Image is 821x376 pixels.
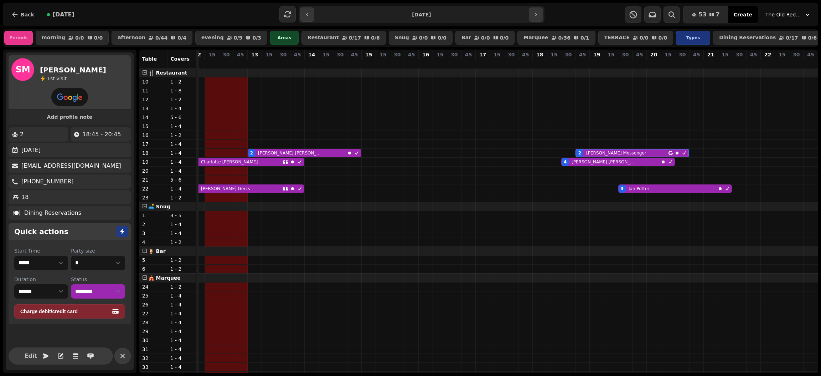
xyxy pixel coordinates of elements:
p: 18 [536,51,543,58]
span: Create [734,12,752,17]
p: 🍽️ [13,209,20,217]
p: 0 / 4 [177,35,186,40]
p: 1 - 2 [170,132,193,139]
button: afternoon0/440/4 [112,31,192,45]
p: 0 [794,60,799,67]
button: Bar0/00/0 [455,31,515,45]
p: 1 - 2 [170,78,193,85]
p: 0 [523,60,528,67]
p: 24 [142,283,165,290]
span: 🛋️ Snug [148,204,170,209]
button: Create [728,6,758,23]
p: 30 [142,337,165,344]
p: 5 [142,256,165,264]
p: 32 [142,355,165,362]
p: 0 [394,60,400,67]
p: 15 [142,123,165,130]
p: Marquee [523,35,548,41]
p: 0 [680,60,685,67]
p: 0 [451,60,457,67]
p: 0 [238,60,243,67]
p: 1 - 4 [170,364,193,371]
p: 0 [252,60,258,67]
p: 27 [142,310,165,317]
p: Snug [395,35,409,41]
p: 1 - 8 [170,87,193,94]
div: 2 [578,150,581,156]
p: 0 / 44 [155,35,167,40]
p: 0 / 0 [481,35,490,40]
p: 0 [323,60,329,67]
p: 1 - 2 [170,239,193,246]
p: 14 [142,114,165,121]
label: Party size [71,247,125,254]
p: 15 [608,51,614,58]
p: 25 [142,292,165,299]
p: 0 [765,60,771,67]
p: 15 [265,51,272,58]
p: 0 [494,60,500,67]
div: 2 [250,150,253,156]
p: 0 / 17 [786,35,798,40]
p: morning [42,35,65,41]
p: 0 [608,60,614,67]
p: 1 - 4 [170,158,193,166]
p: 16 [142,132,165,139]
h2: [PERSON_NAME] [40,65,106,75]
p: 0 / 0 [438,35,446,40]
p: 0 [637,60,642,67]
button: The Old Red Lion [761,8,815,21]
p: 0 [366,60,372,67]
p: 30 [223,51,229,58]
p: 30 [280,51,286,58]
p: 1 - 4 [170,221,193,228]
p: 19 [593,51,600,58]
p: 2 [20,130,24,139]
p: 0 [466,60,471,67]
p: 30 [565,51,572,58]
p: 15 [779,51,785,58]
p: Restaurant [308,35,339,41]
p: 1 - 4 [170,105,193,112]
p: 28 [142,319,165,326]
p: 0 [266,60,272,67]
span: 🍴 Restaurant [148,70,187,76]
div: Areas [270,31,299,45]
p: Dining Reservations [719,35,776,41]
p: 0 [551,60,557,67]
p: 0 [337,60,343,67]
span: Add profile note [17,115,122,120]
p: 0 [594,60,600,67]
p: 1 - 4 [170,123,193,130]
p: [EMAIL_ADDRESS][DOMAIN_NAME] [21,162,121,170]
p: 3 [142,230,165,237]
p: 0 [708,60,714,67]
p: 20 [142,167,165,174]
p: 0 / 6 [371,35,380,40]
p: 1 - 2 [170,194,193,201]
p: 45 [522,51,529,58]
p: 0 / 0 [94,35,103,40]
p: 0 [580,60,585,67]
p: 18 [21,193,29,202]
p: 0 [409,60,414,67]
p: [PERSON_NAME] [PERSON_NAME] [572,159,637,165]
p: 15 [208,51,215,58]
p: [PERSON_NAME] Gercs [201,186,250,192]
h2: Quick actions [14,227,68,237]
button: Edit [24,349,38,363]
p: 30 [451,51,458,58]
p: 1 - 4 [170,141,193,148]
p: 15 [322,51,329,58]
p: 1 - 4 [170,292,193,299]
p: 21 [707,51,714,58]
span: 🎪 Marquee [148,275,181,281]
p: 30 [337,51,344,58]
p: 45 [750,51,757,58]
button: Charge debit/credit card [14,304,125,319]
p: 10 [142,78,165,85]
p: 2 [142,221,165,228]
p: 4 [142,239,165,246]
p: 13 [142,105,165,112]
p: 0 [437,60,443,67]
